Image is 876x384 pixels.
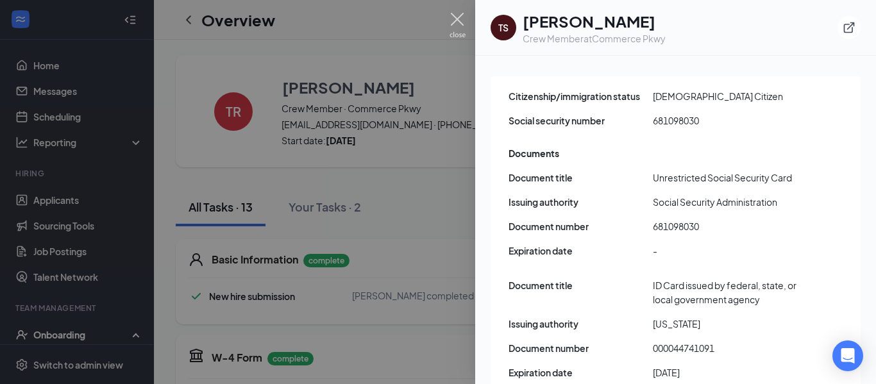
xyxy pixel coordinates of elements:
[509,278,653,292] span: Document title
[832,340,863,371] div: Open Intercom Messenger
[509,171,653,185] span: Document title
[509,244,653,258] span: Expiration date
[509,219,653,233] span: Document number
[838,16,861,39] button: ExternalLink
[509,146,559,160] span: Documents
[653,278,797,306] span: ID Card issued by federal, state, or local government agency
[653,171,797,185] span: Unrestricted Social Security Card
[653,341,797,355] span: 000044741091
[523,32,666,45] div: Crew Member at Commerce Pkwy
[498,21,509,34] div: TS
[653,365,797,380] span: [DATE]
[653,244,797,258] span: -
[509,113,653,128] span: Social security number
[509,317,653,331] span: Issuing authority
[509,89,653,103] span: Citizenship/immigration status
[653,317,797,331] span: [US_STATE]
[653,219,797,233] span: 681098030
[653,195,797,209] span: Social Security Administration
[509,341,653,355] span: Document number
[653,89,797,103] span: [DEMOGRAPHIC_DATA] Citizen
[653,113,797,128] span: 681098030
[523,10,666,32] h1: [PERSON_NAME]
[843,21,855,34] svg: ExternalLink
[509,365,653,380] span: Expiration date
[509,195,653,209] span: Issuing authority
